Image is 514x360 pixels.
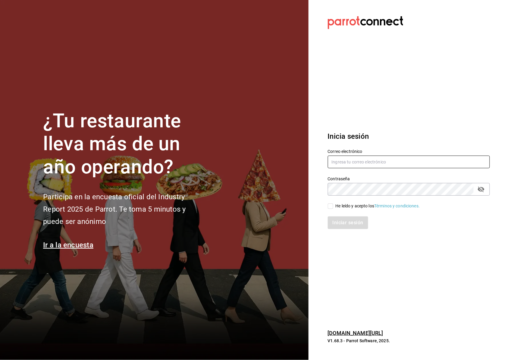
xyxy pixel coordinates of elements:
[328,131,490,142] h3: Inicia sesión
[43,110,206,179] h1: ¿Tu restaurante lleva más de un año operando?
[328,330,383,336] a: [DOMAIN_NAME][URL]
[328,156,490,168] input: Ingresa tu correo electrónico
[336,203,420,209] div: He leído y acepto los
[476,184,486,194] button: passwordField
[328,149,490,154] label: Correo electrónico
[43,241,93,249] a: Ir a la encuesta
[328,177,490,181] label: Contraseña
[43,191,206,228] h2: Participa en la encuesta oficial del Industry Report 2025 de Parrot. Te toma 5 minutos y puede se...
[328,338,490,344] p: V1.68.3 - Parrot Software, 2025.
[374,203,420,208] a: Términos y condiciones.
